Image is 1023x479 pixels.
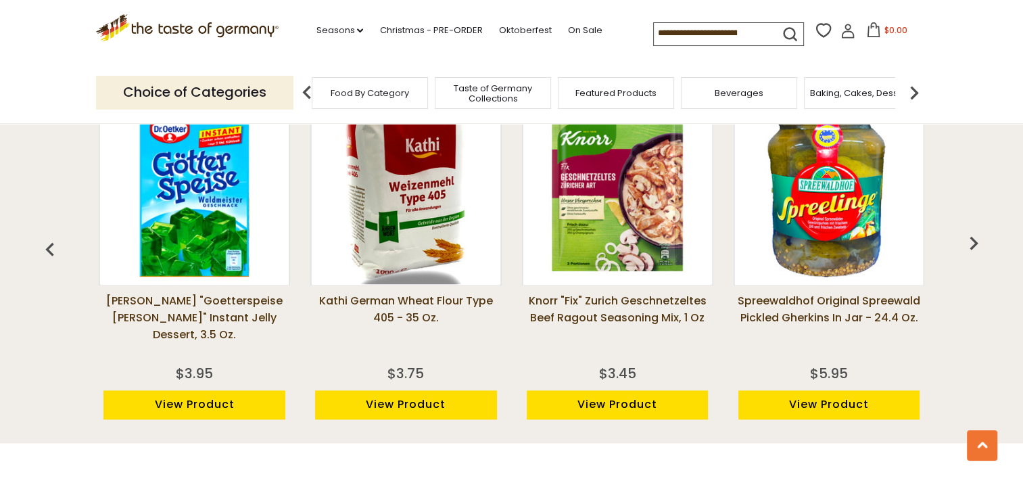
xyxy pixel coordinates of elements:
[735,96,923,284] img: Spreewaldhof Original Spreewald Pickled Gherkins in Jar - 24.4 oz.
[810,363,848,384] div: $5.95
[960,229,987,256] img: previous arrow
[99,292,290,360] a: [PERSON_NAME] "Goetterspeise [PERSON_NAME]" Instant Jelly Dessert, 3.5 oz.
[387,363,424,384] div: $3.75
[316,23,363,38] a: Seasons
[293,79,320,106] img: previous arrow
[527,390,709,419] a: View Product
[738,390,920,419] a: View Product
[715,88,763,98] a: Beverages
[379,23,482,38] a: Christmas - PRE-ORDER
[37,236,64,263] img: previous arrow
[734,292,925,360] a: Spreewaldhof Original Spreewald Pickled Gherkins in Jar - 24.4 oz.
[567,23,602,38] a: On Sale
[310,292,502,360] a: Kathi German Wheat Flour Type 405 - 35 oz.
[599,363,636,384] div: $3.45
[858,22,915,43] button: $0.00
[101,96,289,284] img: Dr. Oetker
[498,23,551,38] a: Oktoberfest
[523,96,711,284] img: Knorr
[522,292,713,360] a: Knorr "Fix" Zurich Geschnetzeltes Beef Ragout Seasoning Mix, 1 oz
[331,88,409,98] a: Food By Category
[884,24,907,36] span: $0.00
[96,76,293,109] p: Choice of Categories
[439,83,547,104] a: Taste of Germany Collections
[103,390,285,419] a: View Product
[575,88,657,98] a: Featured Products
[312,96,500,284] img: Kathi German Wheat Flour Type 405 - 35 oz.
[901,79,928,106] img: next arrow
[315,390,497,419] a: View Product
[176,363,213,384] div: $3.95
[810,88,915,98] a: Baking, Cakes, Desserts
